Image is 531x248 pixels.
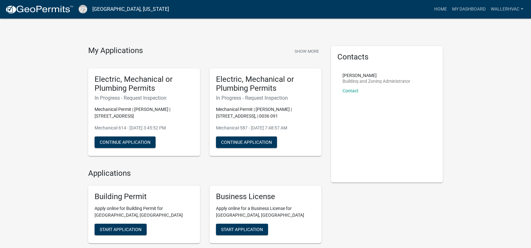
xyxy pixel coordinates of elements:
p: Mechanical Permit | [PERSON_NAME] | [STREET_ADDRESS] [95,106,194,120]
h4: Applications [88,169,321,178]
a: WallerHvac [488,3,526,15]
h5: Electric, Mechanical or Plumbing Permits [216,75,315,93]
p: Building and Zoning Administrator [342,79,410,83]
button: Continue Application [216,136,277,148]
p: Mechanical-587 - [DATE] 7:48:57 AM [216,125,315,131]
h6: In Progress - Request Inspection [216,95,315,101]
a: [GEOGRAPHIC_DATA], [US_STATE] [92,4,169,15]
button: Continue Application [95,136,156,148]
a: Home [432,3,450,15]
a: My Dashboard [450,3,488,15]
span: Start Application [100,227,142,232]
p: Mechanical-614 - [DATE] 3:45:52 PM [95,125,194,131]
button: Start Application [95,224,147,235]
h4: My Applications [88,46,143,56]
p: Mechanical Permit | [PERSON_NAME] | [STREET_ADDRESS], | 0036 091 [216,106,315,120]
span: Start Application [221,227,263,232]
a: Contact [342,88,358,93]
h5: Business License [216,192,315,201]
img: Cook County, Georgia [79,5,87,13]
p: [PERSON_NAME] [342,73,410,78]
button: Start Application [216,224,268,235]
p: Apply online for a Business License for [GEOGRAPHIC_DATA], [GEOGRAPHIC_DATA] [216,205,315,219]
h5: Contacts [337,52,436,62]
button: Show More [292,46,321,57]
h5: Electric, Mechanical or Plumbing Permits [95,75,194,93]
p: Apply online for Building Permit for [GEOGRAPHIC_DATA], [GEOGRAPHIC_DATA] [95,205,194,219]
h5: Building Permit [95,192,194,201]
h6: In Progress - Request Inspection [95,95,194,101]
